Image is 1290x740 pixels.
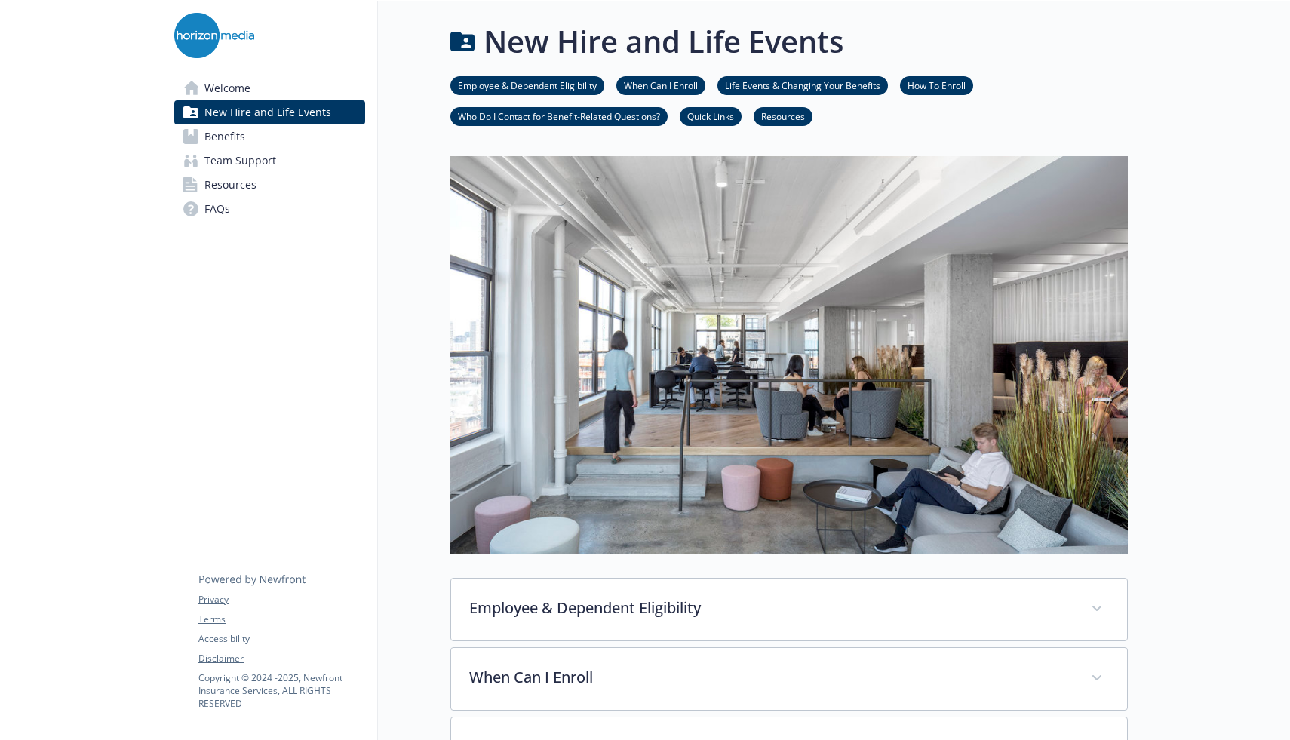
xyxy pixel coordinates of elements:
[174,76,365,100] a: Welcome
[204,149,276,173] span: Team Support
[198,671,364,710] p: Copyright © 2024 - 2025 , Newfront Insurance Services, ALL RIGHTS RESERVED
[616,78,705,92] a: When Can I Enroll
[484,19,843,64] h1: New Hire and Life Events
[174,100,365,124] a: New Hire and Life Events
[469,597,1073,619] p: Employee & Dependent Eligibility
[469,666,1073,689] p: When Can I Enroll
[451,579,1127,640] div: Employee & Dependent Eligibility
[174,197,365,221] a: FAQs
[680,109,742,123] a: Quick Links
[754,109,812,123] a: Resources
[451,648,1127,710] div: When Can I Enroll
[174,173,365,197] a: Resources
[204,173,256,197] span: Resources
[198,613,364,626] a: Terms
[204,76,250,100] span: Welcome
[450,78,604,92] a: Employee & Dependent Eligibility
[450,156,1128,553] img: new hire page banner
[204,197,230,221] span: FAQs
[450,109,668,123] a: Who Do I Contact for Benefit-Related Questions?
[174,149,365,173] a: Team Support
[900,78,973,92] a: How To Enroll
[198,652,364,665] a: Disclaimer
[198,632,364,646] a: Accessibility
[204,100,331,124] span: New Hire and Life Events
[198,593,364,606] a: Privacy
[717,78,888,92] a: Life Events & Changing Your Benefits
[174,124,365,149] a: Benefits
[204,124,245,149] span: Benefits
